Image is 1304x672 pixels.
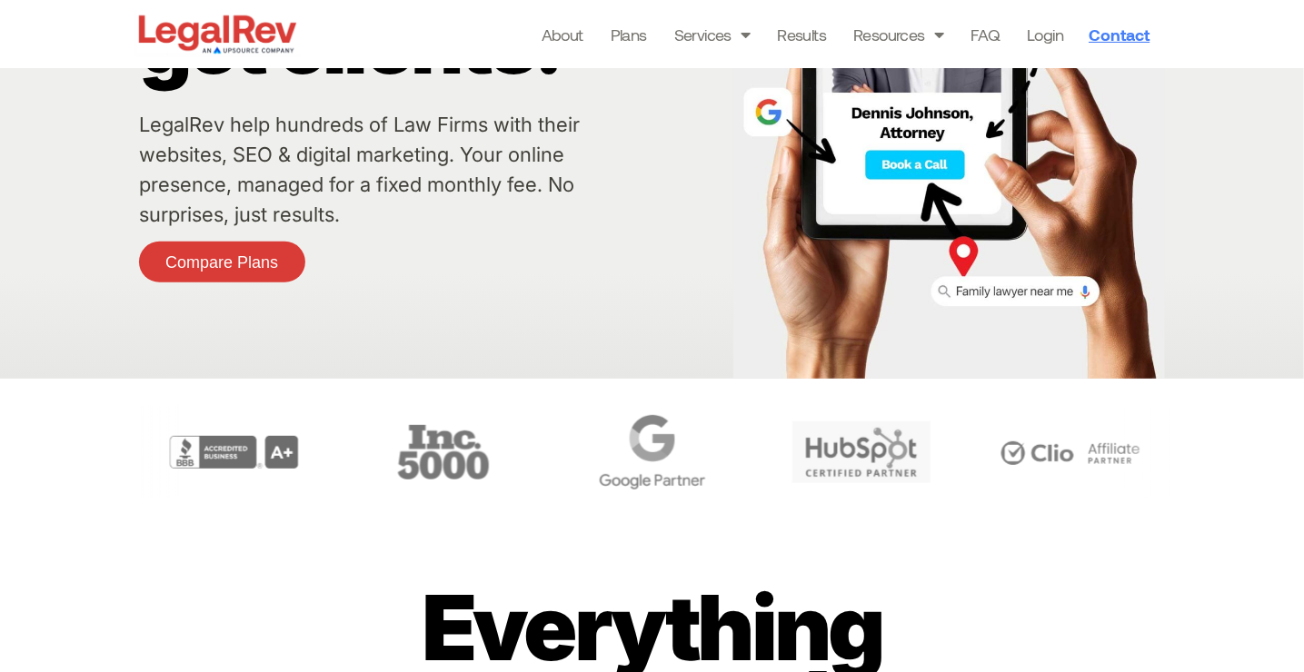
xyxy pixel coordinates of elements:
div: 2 / 6 [134,406,334,499]
a: FAQ [971,22,1000,47]
a: About [542,22,583,47]
a: LegalRev help hundreds of Law Firms with their websites, SEO & digital marketing. Your online pre... [139,113,580,226]
a: Contact [1081,20,1161,49]
a: Results [777,22,826,47]
a: Plans [611,22,647,47]
div: Carousel [134,406,1170,499]
div: 3 / 6 [343,406,543,499]
a: Services [674,22,751,47]
span: Contact [1089,26,1150,43]
a: Resources [853,22,943,47]
a: Compare Plans [139,242,305,282]
div: 6 / 6 [971,406,1170,499]
nav: Menu [542,22,1064,47]
div: 4 / 6 [552,406,752,499]
div: 5 / 6 [761,406,961,499]
a: Login [1027,22,1063,47]
span: Compare Plans [165,254,278,271]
